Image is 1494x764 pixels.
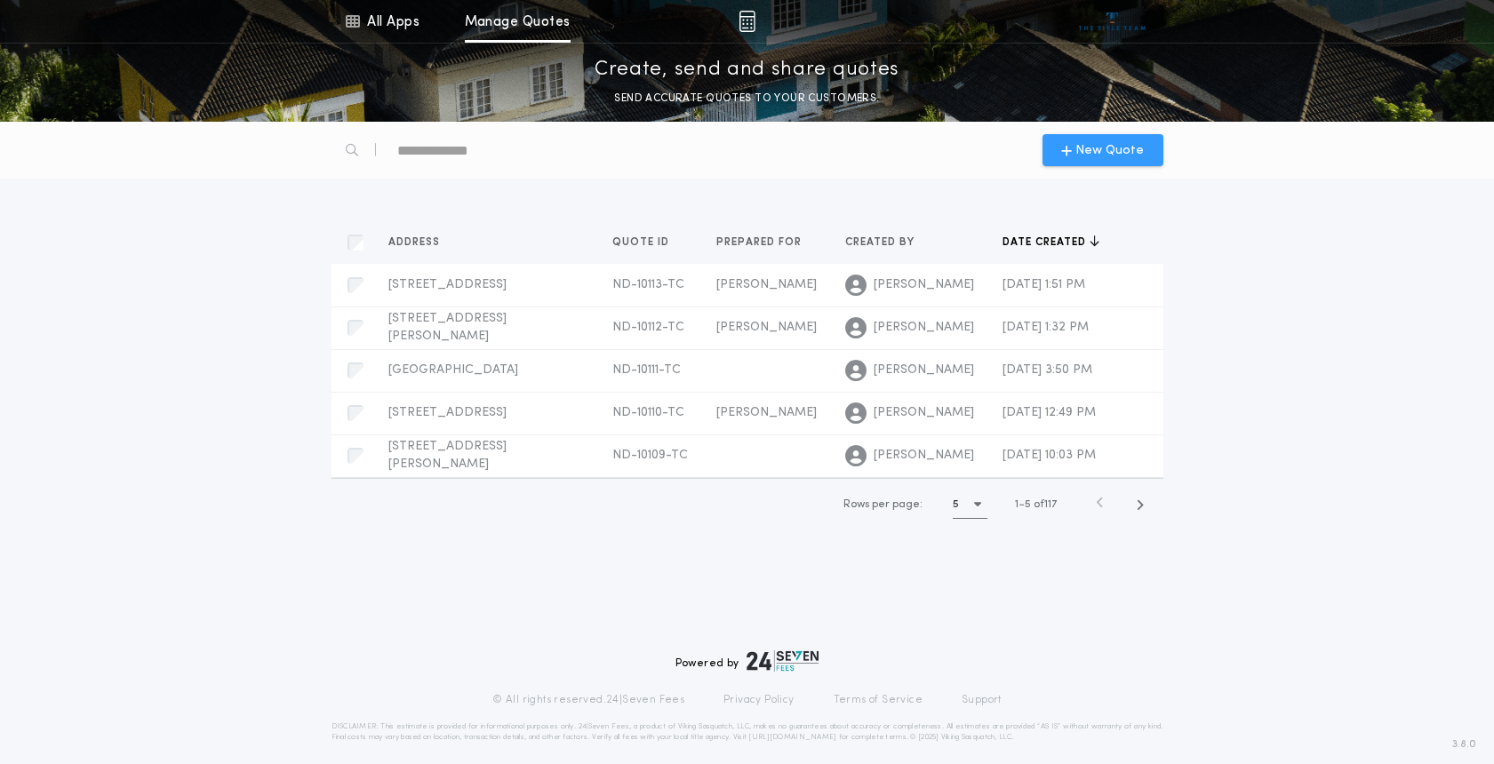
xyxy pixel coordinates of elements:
span: [PERSON_NAME] [874,319,974,337]
span: [DATE] 1:32 PM [1003,321,1089,334]
button: Quote ID [612,234,683,251]
span: [DATE] 3:50 PM [1003,363,1092,377]
span: ND-10112-TC [612,321,684,334]
p: SEND ACCURATE QUOTES TO YOUR CUSTOMERS. [614,90,879,107]
span: Date created [1003,235,1090,250]
h1: 5 [953,496,959,513]
span: [STREET_ADDRESS] [388,406,507,419]
span: [STREET_ADDRESS] [388,278,507,291]
button: New Quote [1043,134,1163,166]
span: [PERSON_NAME] [874,447,974,465]
span: ND-10109-TC [612,449,688,462]
p: © All rights reserved. 24|Seven Fees [492,693,684,707]
button: 5 [953,490,987,519]
span: [DATE] 1:51 PM [1003,278,1085,291]
span: Rows per page: [843,499,923,510]
span: [GEOGRAPHIC_DATA] [388,363,518,377]
a: Terms of Service [834,693,923,707]
span: [PERSON_NAME] [716,406,817,419]
span: [PERSON_NAME] [874,404,974,422]
p: DISCLAIMER: This estimate is provided for informational purposes only. 24|Seven Fees, a product o... [332,721,1163,743]
span: [PERSON_NAME] [874,362,974,379]
img: logo [747,650,819,672]
span: of 117 [1034,497,1057,513]
span: [PERSON_NAME] [874,276,974,294]
span: Address [388,235,443,250]
span: [DATE] 12:49 PM [1003,406,1096,419]
button: Date created [1003,234,1099,251]
span: [PERSON_NAME] [716,321,817,334]
button: Created by [845,234,928,251]
a: Support [962,693,1002,707]
span: [STREET_ADDRESS][PERSON_NAME] [388,440,507,471]
button: Address [388,234,453,251]
span: Quote ID [612,235,673,250]
p: Create, send and share quotes [595,56,899,84]
span: [PERSON_NAME] [716,278,817,291]
span: New Quote [1075,141,1144,160]
span: Prepared for [716,235,805,250]
div: Powered by [675,650,819,672]
span: [DATE] 10:03 PM [1003,449,1096,462]
span: ND-10111-TC [612,363,681,377]
a: Privacy Policy [723,693,795,707]
a: [URL][DOMAIN_NAME] [748,734,836,741]
img: img [739,11,755,32]
span: ND-10113-TC [612,278,684,291]
span: 1 [1015,499,1019,510]
span: 5 [1025,499,1031,510]
span: ND-10110-TC [612,406,684,419]
span: Created by [845,235,918,250]
span: [STREET_ADDRESS][PERSON_NAME] [388,312,507,343]
span: 3.8.0 [1452,736,1476,752]
img: vs-icon [1079,12,1146,30]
